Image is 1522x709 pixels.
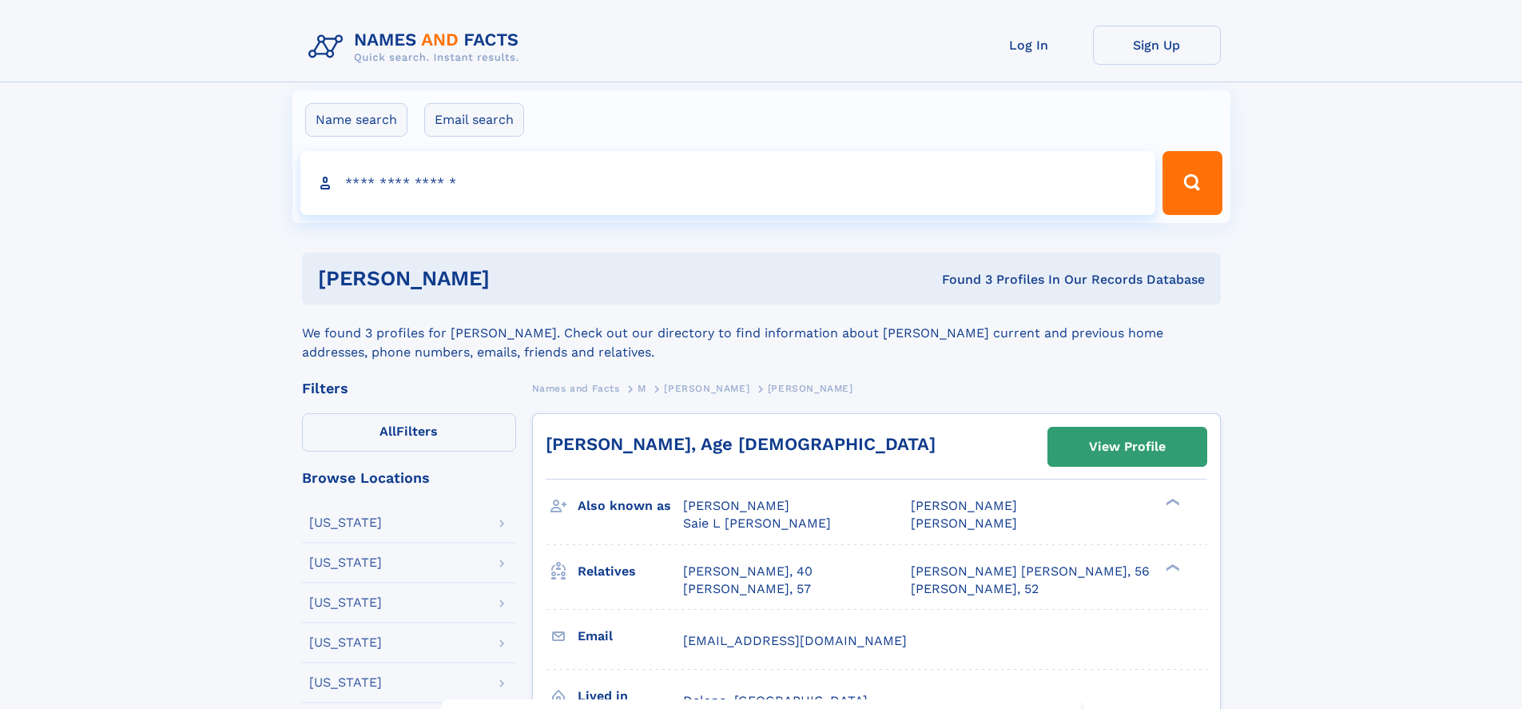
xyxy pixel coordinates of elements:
[305,103,407,137] label: Name search
[578,558,683,585] h3: Relatives
[911,516,1017,531] span: [PERSON_NAME]
[683,516,831,531] span: Saie L [PERSON_NAME]
[302,413,516,452] label: Filters
[638,383,646,394] span: M
[1093,26,1221,65] a: Sign Up
[965,26,1093,65] a: Log In
[302,305,1221,362] div: We found 3 profiles for [PERSON_NAME]. Check out our directory to find information about [PERSON_...
[664,383,749,394] span: [PERSON_NAME]
[683,498,789,513] span: [PERSON_NAME]
[911,563,1150,580] a: [PERSON_NAME] [PERSON_NAME], 56
[911,580,1039,598] a: [PERSON_NAME], 52
[309,596,382,609] div: [US_STATE]
[578,492,683,520] h3: Also known as
[1048,428,1206,466] a: View Profile
[309,516,382,529] div: [US_STATE]
[768,383,853,394] span: [PERSON_NAME]
[1089,428,1166,465] div: View Profile
[546,434,936,454] a: [PERSON_NAME], Age [DEMOGRAPHIC_DATA]
[302,381,516,396] div: Filters
[664,378,749,398] a: [PERSON_NAME]
[683,580,811,598] a: [PERSON_NAME], 57
[302,26,532,69] img: Logo Names and Facts
[578,623,683,650] h3: Email
[309,556,382,569] div: [US_STATE]
[302,471,516,485] div: Browse Locations
[1162,151,1222,215] button: Search Button
[318,269,716,289] h1: [PERSON_NAME]
[1162,497,1181,508] div: ❯
[716,271,1205,289] div: Found 3 Profiles In Our Records Database
[309,676,382,689] div: [US_STATE]
[309,636,382,649] div: [US_STATE]
[683,563,813,580] a: [PERSON_NAME], 40
[638,378,646,398] a: M
[380,424,396,439] span: All
[1162,562,1181,572] div: ❯
[911,498,1017,513] span: [PERSON_NAME]
[532,378,620,398] a: Names and Facts
[300,151,1156,215] input: search input
[683,693,868,708] span: Delano, [GEOGRAPHIC_DATA]
[683,633,907,648] span: [EMAIL_ADDRESS][DOMAIN_NAME]
[424,103,524,137] label: Email search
